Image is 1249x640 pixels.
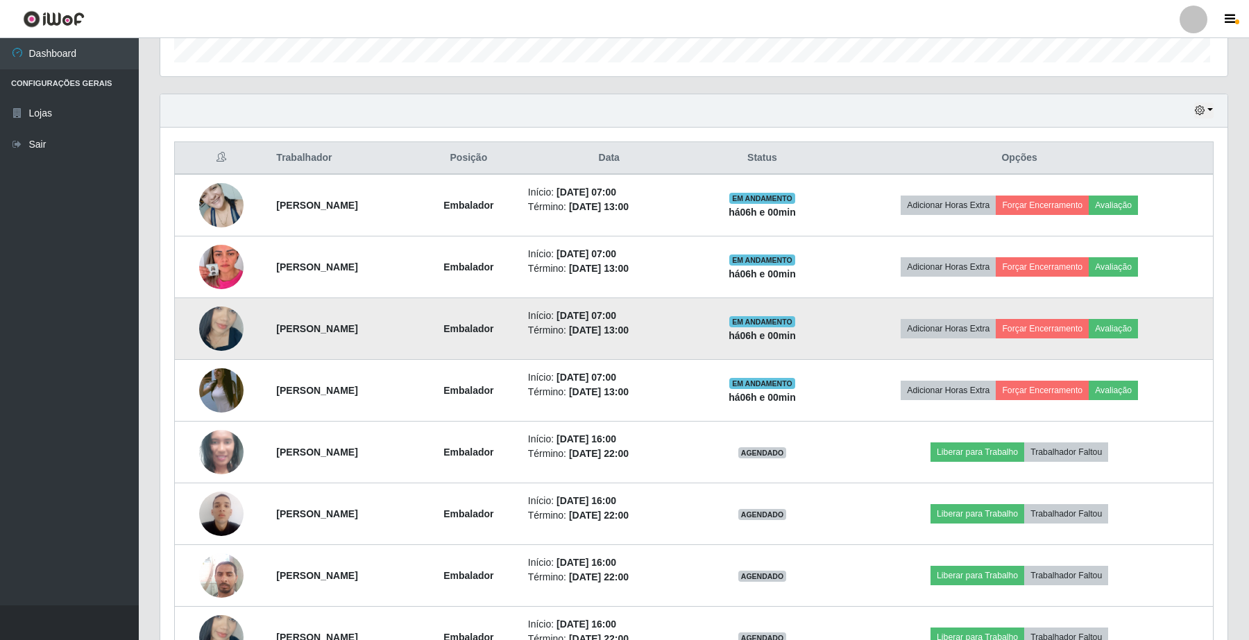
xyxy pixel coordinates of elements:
[23,10,85,28] img: CoreUI Logo
[276,447,357,458] strong: [PERSON_NAME]
[1089,257,1138,277] button: Avaliação
[569,510,629,521] time: [DATE] 22:00
[738,447,787,458] span: AGENDADO
[738,571,787,582] span: AGENDADO
[729,378,795,389] span: EM ANDAMENTO
[996,381,1089,400] button: Forçar Encerramento
[931,442,1024,462] button: Liberar para Trabalho
[276,200,357,211] strong: [PERSON_NAME]
[699,142,826,175] th: Status
[729,207,796,218] strong: há 06 h e 00 min
[556,619,616,630] time: [DATE] 16:00
[443,261,493,273] strong: Embalador
[1089,319,1138,338] button: Avaliação
[1024,504,1108,524] button: Trabalhador Faltou
[826,142,1213,175] th: Opções
[276,323,357,334] strong: [PERSON_NAME]
[199,406,244,498] img: 1679007643692.jpeg
[996,319,1089,338] button: Forçar Encerramento
[276,570,357,581] strong: [PERSON_NAME]
[729,330,796,341] strong: há 06 h e 00 min
[528,570,690,585] li: Término:
[931,566,1024,585] button: Liberar para Trabalho
[443,323,493,334] strong: Embalador
[901,257,996,277] button: Adicionar Horas Extra
[569,571,629,582] time: [DATE] 22:00
[199,351,244,430] img: 1745685770653.jpeg
[1089,381,1138,400] button: Avaliação
[528,261,690,276] li: Término:
[569,325,629,336] time: [DATE] 13:00
[528,200,690,214] li: Término:
[443,508,493,519] strong: Embalador
[901,381,996,400] button: Adicionar Horas Extra
[901,319,996,338] button: Adicionar Horas Extra
[520,142,699,175] th: Data
[528,555,690,570] li: Início:
[443,447,493,458] strong: Embalador
[199,289,244,368] img: 1751387088285.jpeg
[268,142,418,175] th: Trabalhador
[443,200,493,211] strong: Embalador
[199,546,244,605] img: 1725630654196.jpeg
[569,448,629,459] time: [DATE] 22:00
[528,432,690,447] li: Início:
[528,385,690,399] li: Término:
[729,392,796,403] strong: há 06 h e 00 min
[276,261,357,273] strong: [PERSON_NAME]
[729,316,795,327] span: EM ANDAMENTO
[528,247,690,261] li: Início:
[528,508,690,523] li: Término:
[556,310,616,321] time: [DATE] 07:00
[528,447,690,461] li: Término:
[443,385,493,396] strong: Embalador
[556,372,616,383] time: [DATE] 07:00
[996,257,1089,277] button: Forçar Encerramento
[729,193,795,204] span: EM ANDAMENTO
[528,370,690,385] li: Início:
[418,142,520,175] th: Posição
[528,309,690,323] li: Início:
[199,175,244,234] img: 1714959691742.jpeg
[556,495,616,506] time: [DATE] 16:00
[1089,196,1138,215] button: Avaliação
[199,227,244,306] img: 1720566736284.jpeg
[1024,566,1108,585] button: Trabalhador Faltou
[1024,442,1108,462] button: Trabalhador Faltou
[996,196,1089,215] button: Forçar Encerramento
[556,557,616,568] time: [DATE] 16:00
[556,433,616,444] time: [DATE] 16:00
[901,196,996,215] button: Adicionar Horas Extra
[738,509,787,520] span: AGENDADO
[569,386,629,397] time: [DATE] 13:00
[528,185,690,200] li: Início:
[443,570,493,581] strong: Embalador
[528,617,690,632] li: Início:
[569,201,629,212] time: [DATE] 13:00
[276,385,357,396] strong: [PERSON_NAME]
[528,494,690,508] li: Início:
[556,187,616,198] time: [DATE] 07:00
[931,504,1024,524] button: Liberar para Trabalho
[729,254,795,266] span: EM ANDAMENTO
[569,263,629,274] time: [DATE] 13:00
[729,268,796,279] strong: há 06 h e 00 min
[199,484,244,543] img: 1701349754449.jpeg
[556,248,616,259] time: [DATE] 07:00
[276,508,357,519] strong: [PERSON_NAME]
[528,323,690,338] li: Término:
